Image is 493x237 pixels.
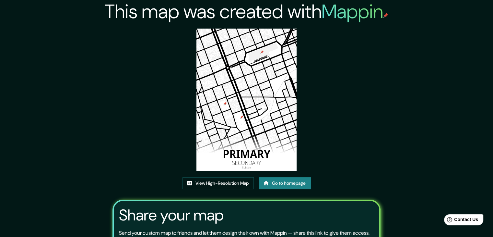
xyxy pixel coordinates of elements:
[196,29,297,171] img: created-map
[182,177,254,189] a: View High-Resolution Map
[259,177,311,189] a: Go to homepage
[435,212,486,230] iframe: Help widget launcher
[119,206,224,224] h3: Share your map
[119,229,370,237] p: Send your custom map to friends and let them design their own with Mappin — share this link to gi...
[383,13,388,18] img: mappin-pin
